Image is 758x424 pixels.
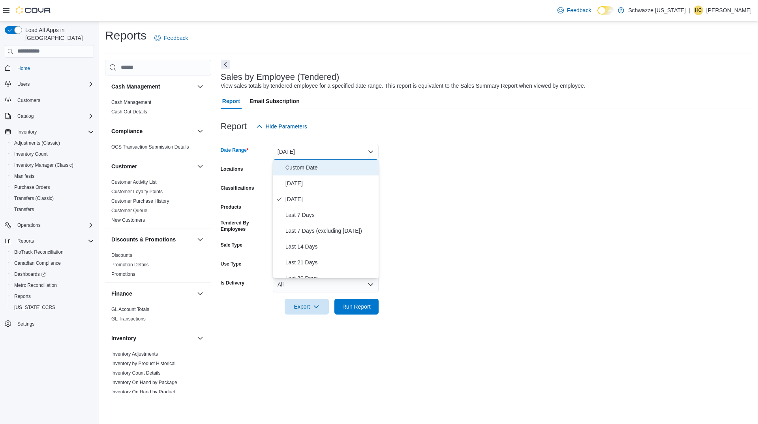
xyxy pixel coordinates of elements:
[11,269,94,279] span: Dashboards
[105,98,211,120] div: Cash Management
[11,183,94,192] span: Purchase Orders
[14,318,94,328] span: Settings
[195,126,205,136] button: Compliance
[14,319,38,329] a: Settings
[14,127,40,137] button: Inventory
[11,138,63,148] a: Adjustments (Classic)
[17,81,30,87] span: Users
[221,166,243,172] label: Locations
[8,149,97,160] button: Inventory Count
[628,6,686,15] p: Schwazze [US_STATE]
[285,179,375,188] span: [DATE]
[11,281,60,290] a: Metrc Reconciliation
[195,289,205,298] button: Finance
[14,64,33,73] a: Home
[11,183,53,192] a: Purchase Orders
[14,220,94,230] span: Operations
[285,242,375,251] span: Last 14 Days
[111,316,146,322] span: GL Transactions
[14,271,46,277] span: Dashboards
[111,271,135,277] a: Promotions
[17,238,34,244] span: Reports
[111,389,175,395] a: Inventory On Hand by Product
[8,171,97,182] button: Manifests
[11,160,94,170] span: Inventory Manager (Classic)
[14,206,34,213] span: Transfers
[14,162,73,168] span: Inventory Manager (Classic)
[105,305,211,327] div: Finance
[11,205,94,214] span: Transfers
[111,370,161,376] a: Inventory Count Details
[221,147,249,153] label: Date Range
[285,194,375,204] span: [DATE]
[706,6,752,15] p: [PERSON_NAME]
[11,292,34,301] a: Reports
[14,127,94,137] span: Inventory
[195,82,205,91] button: Cash Management
[111,162,137,170] h3: Customer
[221,82,585,90] div: View sales totals by tendered employee for a specified date range. This report is equivalent to t...
[221,242,242,248] label: Sale Type
[14,236,94,246] span: Reports
[11,258,64,268] a: Canadian Compliance
[11,247,67,257] a: BioTrack Reconciliation
[17,97,40,104] span: Customers
[221,60,230,69] button: Next
[195,235,205,244] button: Discounts & Promotions
[111,127,143,135] h3: Compliance
[14,282,57,288] span: Metrc Reconciliation
[11,258,94,268] span: Canadian Compliance
[14,79,33,89] button: Users
[111,351,158,357] a: Inventory Adjustments
[250,93,300,109] span: Email Subscription
[285,226,375,236] span: Last 7 Days (excluding [DATE])
[111,188,163,195] span: Customer Loyalty Points
[111,207,147,214] span: Customer Queue
[273,277,379,292] button: All
[111,100,151,105] a: Cash Management
[8,269,97,280] a: Dashboards
[5,59,94,350] nav: Complex example
[111,236,176,243] h3: Discounts & Promotions
[2,236,97,247] button: Reports
[14,260,61,266] span: Canadian Compliance
[14,304,55,311] span: [US_STATE] CCRS
[111,109,147,115] a: Cash Out Details
[195,334,205,343] button: Inventory
[11,303,94,312] span: Washington CCRS
[11,138,94,148] span: Adjustments (Classic)
[111,179,157,185] a: Customer Activity List
[17,129,37,135] span: Inventory
[8,280,97,291] button: Metrc Reconciliation
[342,303,371,311] span: Run Report
[11,194,57,203] a: Transfers (Classic)
[16,6,51,14] img: Cova
[11,171,94,181] span: Manifests
[253,119,310,134] button: Hide Parameters
[14,173,34,179] span: Manifests
[111,361,176,366] a: Inventory by Product Historical
[14,140,60,146] span: Adjustments (Classic)
[11,171,38,181] a: Manifests
[111,262,149,268] span: Promotion Details
[2,318,97,329] button: Settings
[2,126,97,138] button: Inventory
[111,217,145,223] a: New Customers
[111,127,194,135] button: Compliance
[2,94,97,106] button: Customers
[14,220,44,230] button: Operations
[11,160,77,170] a: Inventory Manager (Classic)
[111,290,194,298] button: Finance
[111,198,169,204] a: Customer Purchase History
[11,194,94,203] span: Transfers (Classic)
[8,258,97,269] button: Canadian Compliance
[11,149,94,159] span: Inventory Count
[105,177,211,228] div: Customer
[11,247,94,257] span: BioTrack Reconciliation
[111,262,149,268] a: Promotion Details
[289,299,324,315] span: Export
[111,99,151,106] span: Cash Management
